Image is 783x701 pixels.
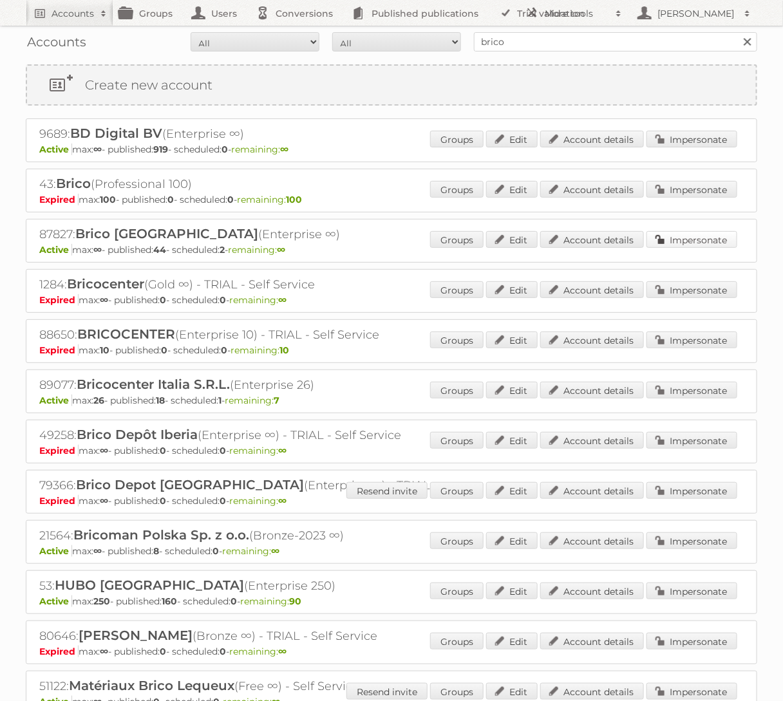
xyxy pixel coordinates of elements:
p: max: - published: - scheduled: - [39,294,744,306]
strong: 26 [93,395,104,406]
span: Brico Depot [GEOGRAPHIC_DATA] [76,477,304,492]
span: remaining: [240,595,301,607]
h2: More tools [545,7,609,20]
strong: ∞ [100,646,108,657]
strong: 7 [274,395,279,406]
a: Account details [540,583,644,599]
a: Edit [486,181,538,198]
h2: 89077: (Enterprise 26) [39,377,490,393]
a: Groups [430,131,484,147]
strong: 0 [160,445,166,456]
strong: 44 [153,244,166,256]
strong: ∞ [280,144,288,155]
h2: Accounts [52,7,94,20]
strong: 10 [100,344,109,356]
span: remaining: [225,395,279,406]
span: Bricocenter Italia S.R.L. [77,377,230,392]
span: Active [39,395,72,406]
a: Account details [540,332,644,348]
a: Impersonate [646,532,737,549]
p: max: - published: - scheduled: - [39,646,744,657]
h2: [PERSON_NAME] [654,7,738,20]
a: Resend invite [346,482,428,499]
a: Impersonate [646,583,737,599]
a: Edit [486,231,538,248]
span: [PERSON_NAME] [79,628,193,643]
span: Expired [39,445,79,456]
strong: 160 [162,595,177,607]
span: remaining: [222,545,279,557]
strong: 0 [220,646,226,657]
a: Account details [540,281,644,298]
a: Impersonate [646,382,737,398]
a: Create new account [27,66,756,104]
a: Edit [486,281,538,298]
strong: ∞ [271,545,279,557]
h2: 9689: (Enterprise ∞) [39,126,490,142]
a: Groups [430,432,484,449]
h2: 21564: (Bronze-2023 ∞) [39,527,490,544]
a: Edit [486,633,538,650]
strong: 0 [220,495,226,507]
span: Bricocenter [67,276,144,292]
p: max: - published: - scheduled: - [39,344,744,356]
a: Edit [486,382,538,398]
a: Impersonate [646,683,737,700]
span: remaining: [229,495,287,507]
p: max: - published: - scheduled: - [39,495,744,507]
a: Impersonate [646,432,737,449]
strong: ∞ [100,495,108,507]
a: Edit [486,332,538,348]
span: remaining: [237,194,302,205]
span: remaining: [229,294,287,306]
a: Edit [486,532,538,549]
h2: 79366: (Enterprise ∞) - TRIAL [39,477,490,494]
strong: 100 [100,194,116,205]
strong: 250 [93,595,110,607]
strong: ∞ [278,646,287,657]
span: Expired [39,344,79,356]
a: Groups [430,683,484,700]
p: max: - published: - scheduled: - [39,144,744,155]
a: Groups [430,231,484,248]
strong: ∞ [278,495,287,507]
span: remaining: [231,144,288,155]
span: Expired [39,294,79,306]
a: Account details [540,231,644,248]
strong: 0 [221,344,227,356]
a: Impersonate [646,181,737,198]
strong: 8 [153,545,159,557]
a: Impersonate [646,231,737,248]
a: Groups [430,633,484,650]
span: remaining: [229,646,287,657]
strong: 0 [160,495,166,507]
h2: 1284: (Gold ∞) - TRIAL - Self Service [39,276,490,293]
a: Resend invite [346,683,428,700]
strong: ∞ [100,445,108,456]
span: remaining: [231,344,289,356]
span: Expired [39,495,79,507]
p: max: - published: - scheduled: - [39,595,744,607]
span: remaining: [228,244,285,256]
p: max: - published: - scheduled: - [39,194,744,205]
a: Impersonate [646,482,737,499]
a: Groups [430,382,484,398]
a: Groups [430,583,484,599]
a: Impersonate [646,131,737,147]
p: max: - published: - scheduled: - [39,244,744,256]
p: max: - published: - scheduled: - [39,545,744,557]
strong: ∞ [100,294,108,306]
a: Account details [540,181,644,198]
h2: 87827: (Enterprise ∞) [39,226,490,243]
h2: 43: (Professional 100) [39,176,490,192]
a: Impersonate [646,281,737,298]
a: Groups [430,532,484,549]
a: Groups [430,181,484,198]
span: Active [39,144,72,155]
a: Edit [486,482,538,499]
h2: 80646: (Bronze ∞) - TRIAL - Self Service [39,628,490,644]
strong: 0 [231,595,237,607]
span: BD Digital BV [70,126,162,141]
a: Account details [540,532,644,549]
a: Account details [540,633,644,650]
